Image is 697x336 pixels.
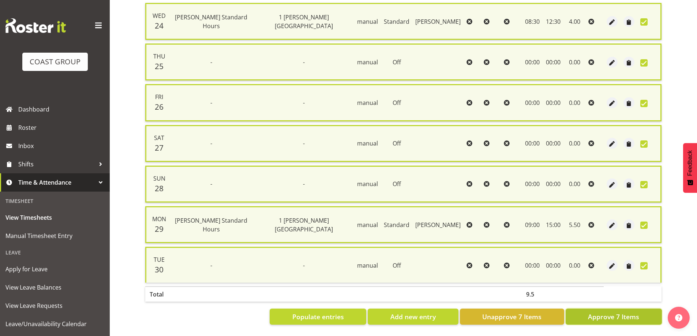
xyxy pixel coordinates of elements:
th: 9.5 [522,286,543,302]
span: 27 [155,143,164,153]
span: manual [357,180,378,188]
td: 12:30 [543,3,563,40]
img: help-xxl-2.png [675,314,682,321]
span: View Timesheets [5,212,104,223]
td: 00:00 [522,247,543,283]
td: 00:00 [522,125,543,162]
span: Sun [153,174,165,182]
td: 08:30 [522,3,543,40]
td: Standard [381,3,412,40]
span: Inbox [18,140,106,151]
td: Off [381,84,412,121]
img: Rosterit website logo [5,18,66,33]
td: 4.00 [563,3,585,40]
span: manual [357,18,378,26]
td: 00:00 [522,44,543,80]
span: 29 [155,224,164,234]
span: [PERSON_NAME] Standard Hours [175,13,247,30]
th: Total [145,286,169,302]
td: 00:00 [543,84,563,121]
span: 30 [155,264,164,275]
button: Unapprove 7 Items [460,309,564,325]
span: manual [357,58,378,66]
span: manual [357,221,378,229]
span: manual [357,261,378,269]
button: Feedback - Show survey [683,143,697,193]
span: Leave/Unavailability Calendar [5,318,104,329]
td: Standard [381,206,412,243]
span: - [210,139,212,147]
span: - [210,261,212,269]
span: Time & Attendance [18,177,95,188]
td: Off [381,125,412,162]
span: Approve 7 Items [588,312,639,321]
td: 00:00 [543,44,563,80]
span: Dashboard [18,104,106,115]
span: [PERSON_NAME] [415,18,461,26]
span: Manual Timesheet Entry [5,230,104,241]
span: - [303,180,305,188]
span: - [303,58,305,66]
span: Unapprove 7 Items [482,312,542,321]
span: 26 [155,102,164,112]
span: 1 [PERSON_NAME][GEOGRAPHIC_DATA] [275,13,333,30]
span: Add new entry [390,312,436,321]
a: View Leave Requests [2,297,108,315]
button: Add new entry [368,309,458,325]
td: 00:00 [543,247,563,283]
td: 0.00 [563,84,585,121]
span: Mon [152,215,166,223]
span: Fri [155,93,163,101]
span: 28 [155,183,164,193]
td: 09:00 [522,206,543,243]
a: Manual Timesheet Entry [2,227,108,245]
td: 00:00 [522,84,543,121]
td: Off [381,247,412,283]
td: 0.00 [563,125,585,162]
span: 25 [155,61,164,71]
a: View Leave Balances [2,278,108,297]
td: 0.00 [563,247,585,283]
span: Thu [153,52,165,60]
span: - [303,261,305,269]
td: 15:00 [543,206,563,243]
span: manual [357,99,378,107]
span: [PERSON_NAME] Standard Hours [175,216,247,233]
button: Populate entries [270,309,366,325]
span: manual [357,139,378,147]
div: Leave [2,245,108,260]
span: - [303,139,305,147]
td: Off [381,166,412,203]
td: 00:00 [522,166,543,203]
span: View Leave Balances [5,282,104,293]
span: Populate entries [292,312,344,321]
span: Shifts [18,159,95,170]
span: View Leave Requests [5,300,104,311]
span: - [210,58,212,66]
td: 0.00 [563,44,585,80]
span: [PERSON_NAME] [415,221,461,229]
span: Apply for Leave [5,264,104,275]
span: - [303,99,305,107]
span: - [210,180,212,188]
button: Approve 7 Items [566,309,662,325]
span: Wed [153,12,166,20]
td: 5.50 [563,206,585,243]
span: 24 [155,20,164,31]
a: View Timesheets [2,208,108,227]
td: Off [381,44,412,80]
td: 00:00 [543,166,563,203]
a: Leave/Unavailability Calendar [2,315,108,333]
span: Tue [154,256,165,264]
span: 1 [PERSON_NAME][GEOGRAPHIC_DATA] [275,216,333,233]
a: Apply for Leave [2,260,108,278]
td: 0.00 [563,166,585,203]
span: Sat [154,134,164,142]
div: Timesheet [2,193,108,208]
span: - [210,99,212,107]
span: Roster [18,122,106,133]
div: COAST GROUP [30,56,80,67]
span: Feedback [687,150,693,176]
td: 00:00 [543,125,563,162]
